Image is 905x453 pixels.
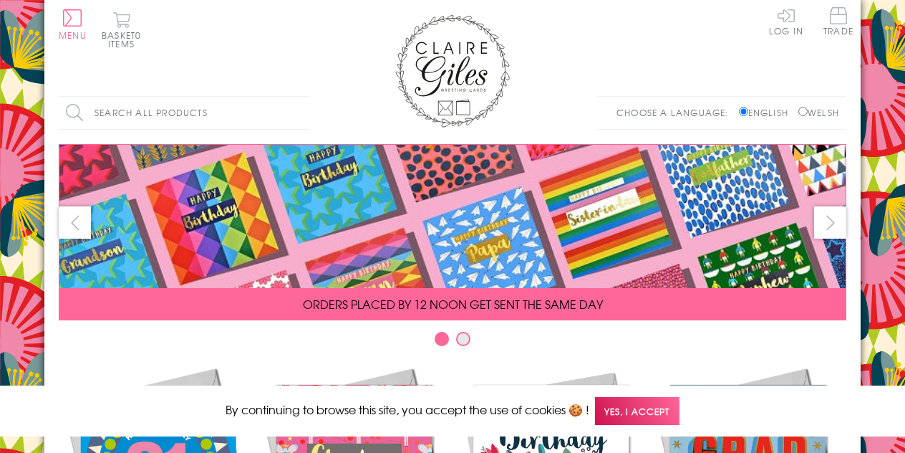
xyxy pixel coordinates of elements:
[102,11,141,48] button: Basket0 items
[59,331,846,353] div: Carousel Pagination
[303,295,603,313] span: ORDERS PLACED BY 12 NOON GET SENT THE SAME DAY
[616,106,736,119] p: Choose a language:
[59,29,87,42] span: Menu
[59,97,309,129] input: Search all products
[823,7,853,38] a: Trade
[739,106,795,119] label: English
[59,9,87,39] button: Menu
[798,107,808,116] input: Welsh
[739,107,748,116] input: English
[456,332,470,346] button: Carousel Page 2
[295,97,309,129] input: Search
[595,397,679,425] span: Yes, I accept
[798,106,839,119] label: Welsh
[108,29,141,50] span: 0 items
[395,14,510,128] img: Claire Giles Greetings Cards
[59,206,91,239] button: prev
[814,206,846,239] button: next
[769,7,803,35] a: Log In
[435,332,449,346] button: Carousel Page 1 (Current Slide)
[823,7,853,35] span: Trade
